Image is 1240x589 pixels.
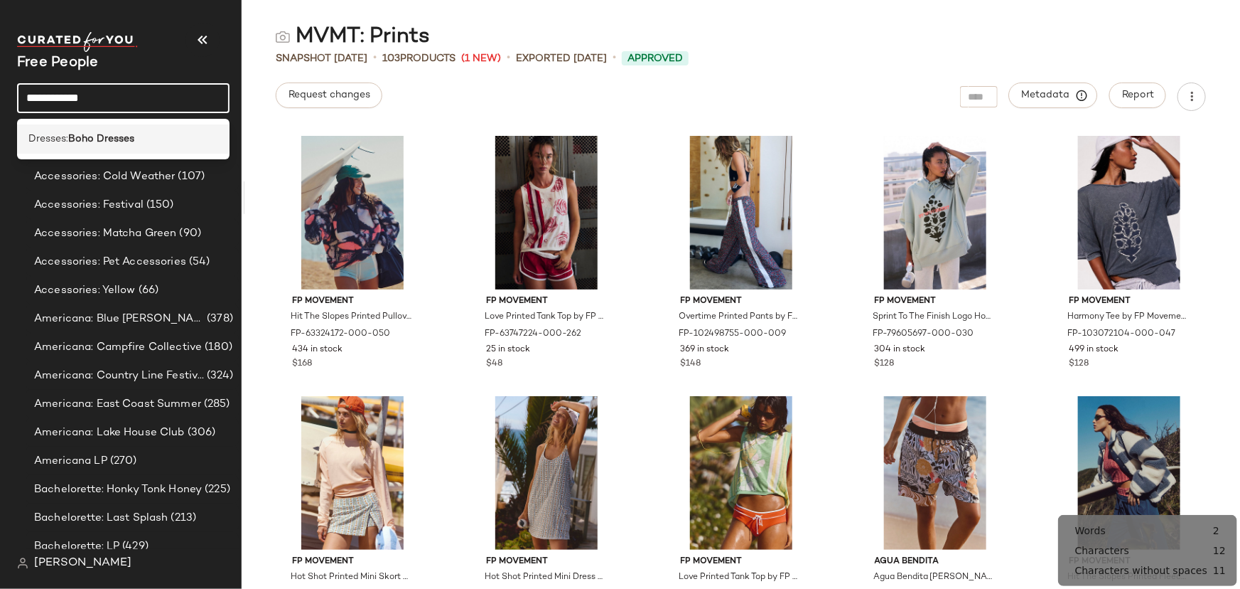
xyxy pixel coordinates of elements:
span: Snapshot [DATE] [276,51,367,66]
span: Report [1121,90,1154,101]
span: (180) [202,339,232,356]
span: (378) [204,311,233,327]
span: (1 New) [461,51,501,66]
img: 79605697_030_a [863,136,1007,290]
span: 499 in stock [1069,344,1118,356]
span: (54) [186,254,210,270]
span: (306) [185,425,216,441]
span: Metadata [1021,89,1086,102]
span: (90) [177,225,202,242]
span: Sprint To The Finish Logo Hoodie by FP Movement at Free People in [GEOGRAPHIC_DATA], Size: M [873,311,994,324]
img: cfy_white_logo.C9jOOHJF.svg [17,32,138,52]
div: MVMT: Prints [276,23,430,51]
img: svg%3e [17,558,28,569]
span: Americana LP [34,453,107,469]
span: $168 [292,358,312,371]
span: Hot Shot Printed Mini Skort by FP Movement at Free People in Blue, Size: L [291,571,411,584]
span: Accessories: Festival [34,197,144,213]
span: (324) [204,368,233,384]
span: (285) [201,396,230,413]
span: • [507,50,510,67]
span: FP Movement [681,295,802,308]
span: Accessories: Cold Weather [34,169,176,185]
span: Agua Bendita [875,556,996,568]
span: FP-63747224-000-262 [485,328,581,341]
span: 304 in stock [875,344,926,356]
span: Love Printed Tank Top by FP Movement at Free People in [GEOGRAPHIC_DATA], Size: S [679,571,800,584]
span: $128 [875,358,895,371]
button: Request changes [276,83,382,108]
img: 63747224_262_0 [475,136,618,290]
span: • [373,50,377,67]
span: • [613,50,616,67]
span: 369 in stock [681,344,730,356]
span: FP-103072104-000-047 [1067,328,1175,341]
span: Americana: Lake House Club [34,425,185,441]
span: 103 [382,53,400,64]
span: (150) [144,197,174,213]
img: 63747224_038_d [669,396,813,550]
span: FP Movement [486,556,607,568]
span: Americana: Campfire Collective [34,339,202,356]
span: $48 [486,358,502,371]
span: FP Movement [681,556,802,568]
span: Americana: East Coast Summer [34,396,201,413]
span: FP Movement [292,556,413,568]
img: 97156525_011_a [281,396,424,550]
span: Overtime Printed Pants by FP Movement at Free People in Black, Size: XS [679,311,800,324]
span: FP Movement [292,295,413,308]
span: (429) [119,538,149,555]
span: Bachelorette: Last Splash [34,510,168,526]
img: 103072104_047_a [1057,136,1201,290]
span: FP Movement [486,295,607,308]
span: Hot Shot Printed Mini Dress by FP Movement at Free People in White, Size: XL [485,571,605,584]
span: Accessories: Matcha Green [34,225,177,242]
span: Love Printed Tank Top by FP Movement at Free People in Red, Size: XS [485,311,605,324]
span: 434 in stock [292,344,343,356]
p: Exported [DATE] [516,51,607,66]
span: FP-79605697-000-030 [873,328,974,341]
button: Report [1109,83,1166,108]
span: Request changes [288,90,370,101]
span: (213) [168,510,197,526]
span: (66) [136,282,159,299]
span: Americana: Country Line Festival [34,368,204,384]
img: 79419131_070_c [863,396,1007,550]
span: Accessories: Pet Accessories [34,254,186,270]
span: FP-102498755-000-009 [679,328,787,341]
span: Approved [627,51,683,66]
span: 25 in stock [486,344,530,356]
span: Americana: Blue [PERSON_NAME] Baby [34,311,204,327]
span: Harmony Tee by FP Movement at Free People in Blue, Size: XL [1067,311,1188,324]
img: 95219440_011_a [475,396,618,550]
span: FP Movement [875,295,996,308]
span: Bachelorette: LP [34,538,119,555]
span: $128 [1069,358,1089,371]
span: (225) [202,482,230,498]
span: (270) [107,453,137,469]
img: 102498755_009_0 [669,136,813,290]
span: Accessories: Yellow [34,282,136,299]
span: Dresses: [28,132,68,147]
span: FP-63324172-000-050 [291,328,390,341]
span: (107) [176,169,205,185]
span: Bachelorette: Honky Tonk Honey [34,482,202,498]
span: Agua Bendita [PERSON_NAME] Surf Trunks at Free People in Gold, Size: XS [873,571,994,584]
span: [PERSON_NAME] [34,555,131,572]
span: $148 [681,358,701,371]
img: 63324172_050_0 [281,136,424,290]
span: FP Movement [1069,295,1190,308]
img: svg%3e [276,30,290,44]
button: Metadata [1009,83,1098,108]
div: Products [382,51,455,66]
b: Boho Dresses [68,132,134,147]
span: Current Company Name [17,55,99,70]
span: Hit The Slopes Printed Pullover Jacket by FP Movement at Free People in Purple, Size: S [291,311,411,324]
img: 52608445_412_d [1057,396,1201,550]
